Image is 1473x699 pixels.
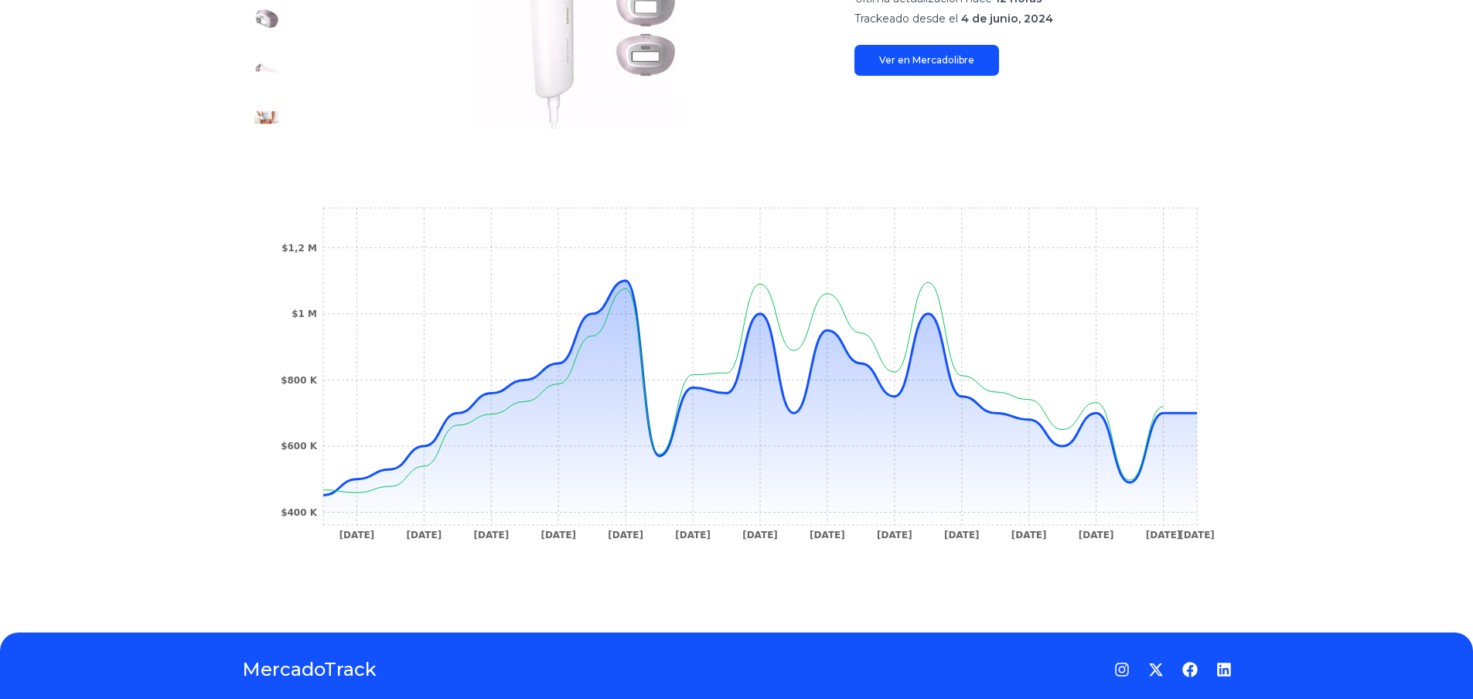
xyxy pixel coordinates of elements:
[254,56,279,80] img: Depiladora Philips Lumea Bri947/30 Definitiva Ipl Cuerp/rost
[877,530,912,540] tspan: [DATE]
[254,105,279,130] img: Depiladora Philips Lumea Bri947/30 Definitiva Ipl Cuerp/rost
[1114,662,1130,677] a: Instagram
[540,530,576,540] tspan: [DATE]
[292,309,317,319] tspan: $1 M
[943,530,979,540] tspan: [DATE]
[254,6,279,31] img: Depiladora Philips Lumea Bri947/30 Definitiva Ipl Cuerp/rost
[281,441,318,452] tspan: $600 K
[854,12,958,26] span: Trackeado desde el
[1216,662,1232,677] a: LinkedIn
[281,243,317,254] tspan: $1,2 M
[1182,662,1198,677] a: Facebook
[608,530,643,540] tspan: [DATE]
[1011,530,1046,540] tspan: [DATE]
[281,507,318,518] tspan: $400 K
[1078,530,1113,540] tspan: [DATE]
[339,530,374,540] tspan: [DATE]
[810,530,845,540] tspan: [DATE]
[854,45,999,76] a: Ver en Mercadolibre
[1145,530,1181,540] tspan: [DATE]
[281,375,318,386] tspan: $800 K
[1179,530,1215,540] tspan: [DATE]
[961,12,1053,26] span: 4 de junio, 2024
[675,530,711,540] tspan: [DATE]
[406,530,442,540] tspan: [DATE]
[473,530,509,540] tspan: [DATE]
[1148,662,1164,677] a: Twitter
[242,657,377,682] a: MercadoTrack
[742,530,778,540] tspan: [DATE]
